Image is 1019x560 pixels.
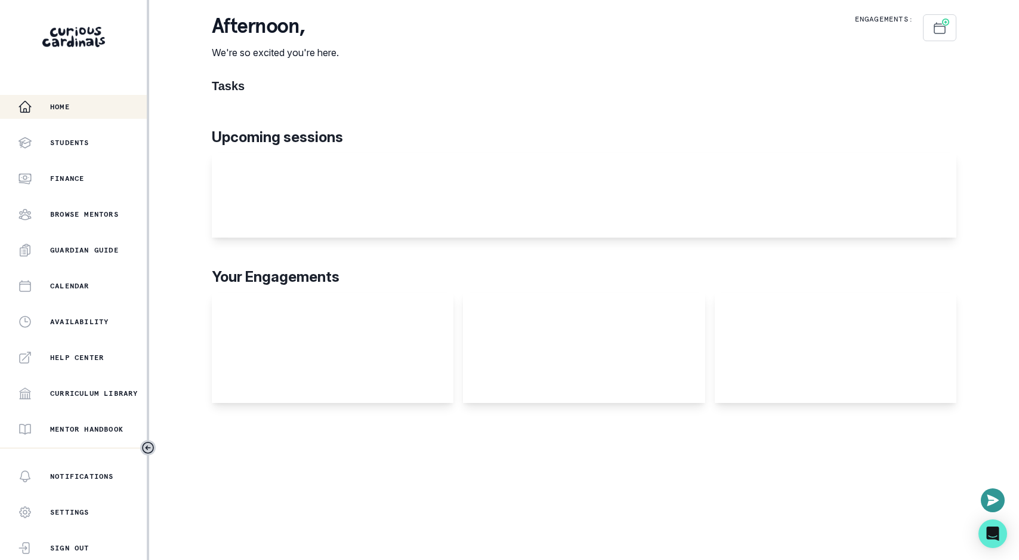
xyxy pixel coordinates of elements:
p: Mentor Handbook [50,424,123,434]
p: Notifications [50,472,114,481]
p: We're so excited you're here. [212,45,339,60]
p: Help Center [50,353,104,362]
button: Toggle sidebar [140,440,156,456]
p: Students [50,138,89,147]
p: Curriculum Library [50,389,138,398]
p: Guardian Guide [50,245,119,255]
p: Finance [50,174,84,183]
h1: Tasks [212,79,956,93]
p: Home [50,102,70,112]
p: Availability [50,317,109,327]
p: Browse Mentors [50,210,119,219]
p: Your Engagements [212,266,956,288]
p: Upcoming sessions [212,127,956,148]
p: Engagements: [855,14,913,24]
button: Open or close messaging widget [981,488,1005,512]
p: Sign Out [50,543,89,553]
img: Curious Cardinals Logo [42,27,105,47]
p: Settings [50,507,89,517]
p: afternoon , [212,14,339,38]
button: Schedule Sessions [923,14,956,41]
p: Calendar [50,281,89,291]
div: Open Intercom Messenger [978,519,1007,548]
